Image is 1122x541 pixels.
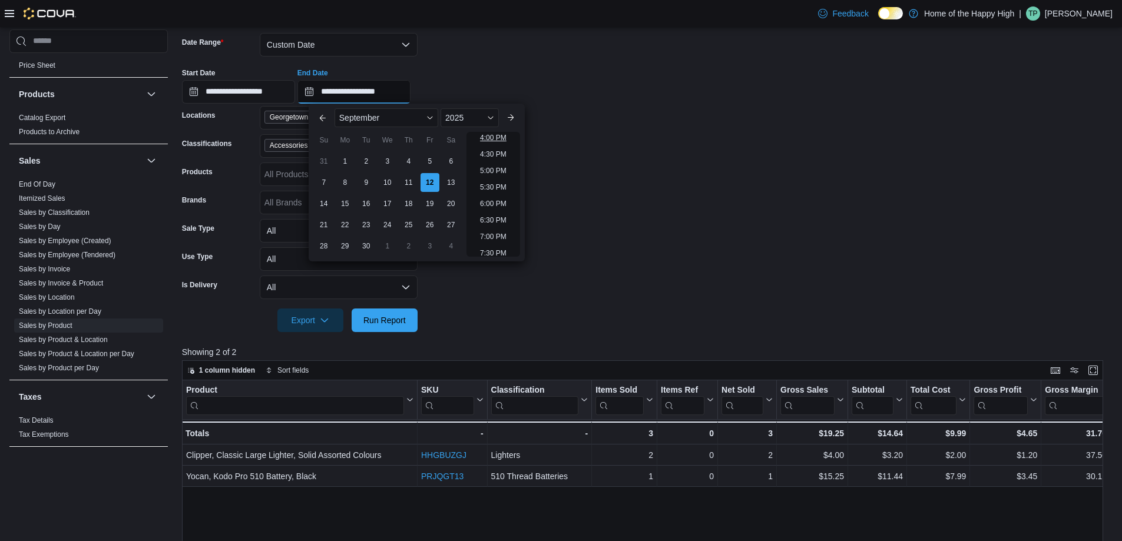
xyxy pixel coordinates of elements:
[1026,6,1040,21] div: Tevin Paul
[421,173,439,192] div: day-12
[595,385,644,415] div: Items Sold
[442,215,461,234] div: day-27
[1045,6,1113,21] p: [PERSON_NAME]
[19,293,75,301] a: Sales by Location
[661,385,704,396] div: Items Ref
[491,426,588,440] div: -
[421,385,474,415] div: SKU URL
[441,108,499,127] div: Button. Open the year selector. 2025 is currently selected.
[421,215,439,234] div: day-26
[19,364,99,372] a: Sales by Product per Day
[19,180,55,188] a: End Of Day
[780,448,844,462] div: $4.00
[421,194,439,213] div: day-19
[19,155,41,167] h3: Sales
[421,450,466,460] a: HHGBUZGJ
[491,448,588,462] div: Lighters
[378,215,397,234] div: day-24
[352,308,418,332] button: Run Report
[442,194,461,213] div: day-20
[183,363,260,377] button: 1 column hidden
[186,448,413,462] div: Clipper, Classic Large Lighter, Solid Assorted Colours
[186,385,413,415] button: Product
[19,279,103,287] a: Sales by Invoice & Product
[911,448,966,462] div: $2.00
[911,469,966,483] div: $7.99
[270,140,308,151] span: Accessories
[491,469,588,483] div: 510 Thread Batteries
[19,391,42,403] h3: Taxes
[491,385,578,415] div: Classification
[19,307,101,316] a: Sales by Location per Day
[491,385,578,396] div: Classification
[475,230,511,244] li: 7:00 PM
[19,194,65,203] a: Itemized Sales
[721,385,773,415] button: Net Sold
[661,385,704,415] div: Items Ref
[9,177,168,380] div: Sales
[19,251,115,259] a: Sales by Employee (Tendered)
[878,19,879,20] span: Dark Mode
[19,278,103,288] span: Sales by Invoice & Product
[661,448,714,462] div: 0
[19,155,142,167] button: Sales
[911,385,966,415] button: Total Cost
[264,139,323,152] span: Accessories
[780,385,844,415] button: Gross Sales
[19,222,61,231] span: Sales by Day
[19,208,90,217] span: Sales by Classification
[852,385,893,415] div: Subtotal
[186,385,404,415] div: Product
[780,385,835,415] div: Gross Sales
[399,215,418,234] div: day-25
[260,33,418,57] button: Custom Date
[19,430,69,439] a: Tax Exemptions
[277,366,309,375] span: Sort fields
[19,416,54,424] a: Tax Details
[19,265,70,273] a: Sales by Invoice
[974,448,1037,462] div: $1.20
[19,336,108,344] a: Sales by Product & Location
[780,385,835,396] div: Gross Sales
[661,385,714,415] button: Items Ref
[911,426,966,440] div: $9.99
[721,448,773,462] div: 2
[421,152,439,171] div: day-5
[284,308,336,332] span: Export
[595,469,653,483] div: 1
[357,215,376,234] div: day-23
[852,469,903,483] div: $11.44
[182,252,213,261] label: Use Type
[1045,426,1114,440] div: 31.76%
[1045,469,1114,483] div: 30.16%
[315,194,333,213] div: day-14
[297,68,328,78] label: End Date
[832,8,868,19] span: Feedback
[378,194,397,213] div: day-17
[19,236,111,245] span: Sales by Employee (Created)
[661,426,714,440] div: 0
[1045,385,1114,415] button: Gross Margin
[357,131,376,150] div: Tu
[595,448,653,462] div: 2
[336,237,355,255] div: day-29
[721,426,773,440] div: 3
[19,264,70,274] span: Sales by Invoice
[335,108,438,127] div: Button. Open the month selector. September is currently selected.
[9,111,168,144] div: Products
[1045,385,1104,396] div: Gross Margin
[1019,6,1021,21] p: |
[475,197,511,211] li: 6:00 PM
[19,114,65,122] a: Catalog Export
[19,321,72,330] a: Sales by Product
[19,180,55,189] span: End Of Day
[852,448,903,462] div: $3.20
[491,385,588,415] button: Classification
[182,111,216,120] label: Locations
[378,237,397,255] div: day-1
[1045,448,1114,462] div: 37.50%
[442,131,461,150] div: Sa
[336,194,355,213] div: day-15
